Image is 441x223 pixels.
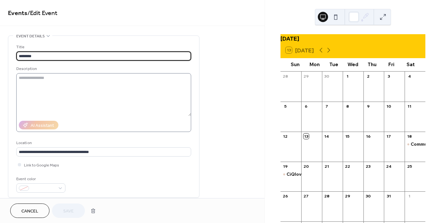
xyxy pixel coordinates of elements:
[324,164,329,169] div: 21
[303,104,309,109] div: 6
[365,134,371,139] div: 16
[324,58,343,71] div: Tue
[287,171,305,177] div: CiQlovia
[401,58,420,71] div: Sat
[345,164,350,169] div: 22
[386,164,392,169] div: 24
[8,7,27,19] a: Events
[386,73,392,79] div: 3
[27,7,57,19] span: / Edit Event
[16,44,190,50] div: Title
[16,65,190,72] div: Description
[324,104,329,109] div: 7
[283,194,288,199] div: 26
[345,73,350,79] div: 1
[324,73,329,79] div: 30
[386,134,392,139] div: 17
[324,134,329,139] div: 14
[407,73,412,79] div: 4
[21,208,38,215] span: Cancel
[386,194,392,199] div: 31
[10,204,49,218] button: Cancel
[24,162,59,169] span: Link to Google Maps
[365,73,371,79] div: 2
[345,194,350,199] div: 29
[303,164,309,169] div: 20
[365,194,371,199] div: 30
[280,171,301,177] div: CiQlovia
[16,140,190,146] div: Location
[283,134,288,139] div: 12
[407,134,412,139] div: 18
[303,194,309,199] div: 27
[303,73,309,79] div: 29
[286,58,305,71] div: Sun
[405,141,425,147] div: Community Celebration
[283,73,288,79] div: 28
[365,104,371,109] div: 9
[386,104,392,109] div: 10
[363,58,382,71] div: Thu
[407,104,412,109] div: 11
[382,58,401,71] div: Fri
[305,58,324,71] div: Mon
[407,164,412,169] div: 25
[343,58,363,71] div: Wed
[407,194,412,199] div: 1
[16,176,64,182] div: Event color
[345,134,350,139] div: 15
[280,34,425,42] div: [DATE]
[365,164,371,169] div: 23
[283,104,288,109] div: 5
[283,164,288,169] div: 19
[303,134,309,139] div: 13
[16,33,45,40] span: Event details
[324,194,329,199] div: 28
[345,104,350,109] div: 8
